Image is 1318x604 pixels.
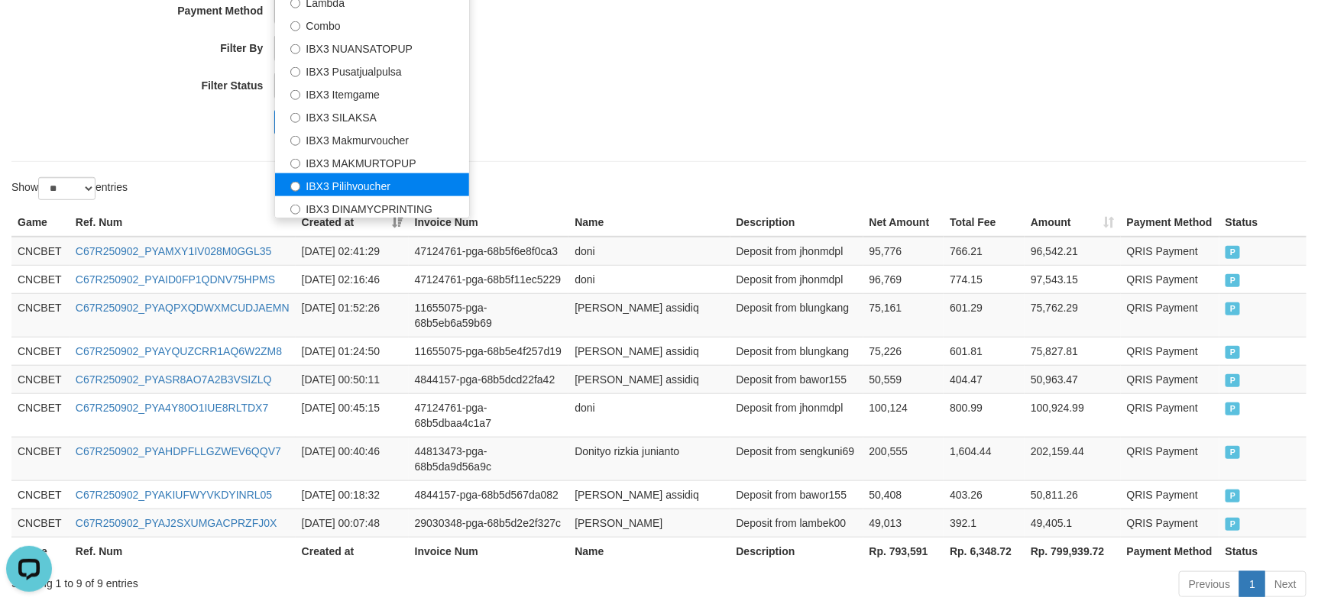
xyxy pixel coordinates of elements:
td: Deposit from jhonmdpl [730,393,863,437]
label: IBX3 SILAKSA [275,105,469,128]
a: C67R250902_PYAKIUFWYVKDYINRL05 [76,489,272,501]
td: 75,762.29 [1025,293,1121,337]
td: QRIS Payment [1121,393,1219,437]
td: 96,542.21 [1025,237,1121,266]
th: Invoice Num [409,537,569,565]
a: C67R250902_PYA4Y80O1IUE8RLTDX7 [76,402,268,414]
td: doni [568,393,730,437]
a: Previous [1179,571,1240,597]
td: QRIS Payment [1121,509,1219,537]
input: IBX3 NUANSATOPUP [290,44,300,54]
td: 601.29 [944,293,1025,337]
td: QRIS Payment [1121,265,1219,293]
span: PAID [1226,302,1241,315]
td: Deposit from jhonmdpl [730,265,863,293]
td: 4844157-pga-68b5d567da082 [409,480,569,509]
td: 202,159.44 [1025,437,1121,480]
label: IBX3 Makmurvoucher [275,128,469,150]
th: Amount: activate to sort column ascending [1025,208,1121,237]
td: [DATE] 02:16:46 [296,265,409,293]
td: 100,924.99 [1025,393,1121,437]
th: Total Fee [944,208,1025,237]
span: PAID [1226,446,1241,459]
span: PAID [1226,374,1241,387]
select: Showentries [38,177,96,200]
span: PAID [1226,489,1241,502]
a: C67R250902_PYAMXY1IV028M0GGL35 [76,245,272,257]
label: Combo [275,13,469,36]
th: Game [11,208,70,237]
td: 1,604.44 [944,437,1025,480]
th: Description [730,537,863,565]
td: [PERSON_NAME] assidiq [568,480,730,509]
td: 47124761-pga-68b5f6e8f0ca3 [409,237,569,266]
label: IBX3 MAKMURTOPUP [275,150,469,173]
span: PAID [1226,518,1241,531]
td: [DATE] 00:50:11 [296,365,409,393]
td: 50,559 [863,365,944,393]
button: Open LiveChat chat widget [6,6,52,52]
th: Created at: activate to sort column ascending [296,208,409,237]
div: Showing 1 to 9 of 9 entries [11,570,538,591]
td: [DATE] 00:45:15 [296,393,409,437]
td: 47124761-pga-68b5dbaa4c1a7 [409,393,569,437]
th: Created at [296,537,409,565]
td: CNCBET [11,437,70,480]
th: Rp. 799,939.72 [1025,537,1121,565]
td: 11655075-pga-68b5eb6a59b69 [409,293,569,337]
th: Net Amount [863,208,944,237]
span: PAID [1226,246,1241,259]
th: Rp. 793,591 [863,537,944,565]
th: Rp. 6,348.72 [944,537,1025,565]
td: Deposit from blungkang [730,293,863,337]
th: Description [730,208,863,237]
label: Show entries [11,177,128,200]
th: Ref. Num [70,208,296,237]
label: IBX3 Itemgame [275,82,469,105]
td: [DATE] 01:52:26 [296,293,409,337]
span: PAID [1226,402,1241,415]
td: 4844157-pga-68b5dcd22fa42 [409,365,569,393]
td: 50,408 [863,480,944,509]
td: 49,405.1 [1025,509,1121,537]
td: [PERSON_NAME] assidiq [568,293,730,337]
td: QRIS Payment [1121,337,1219,365]
td: 100,124 [863,393,944,437]
th: Status [1219,208,1307,237]
td: 50,811.26 [1025,480,1121,509]
input: Combo [290,21,300,31]
td: [PERSON_NAME] assidiq [568,365,730,393]
td: 96,769 [863,265,944,293]
label: IBX3 NUANSATOPUP [275,36,469,59]
label: IBX3 Pusatjualpulsa [275,59,469,82]
input: IBX3 Pusatjualpulsa [290,67,300,77]
td: 800.99 [944,393,1025,437]
td: 404.47 [944,365,1025,393]
td: 50,963.47 [1025,365,1121,393]
a: C67R250902_PYAQPXQDWXMCUDJAEMN [76,302,290,314]
td: 75,226 [863,337,944,365]
td: doni [568,265,730,293]
a: 1 [1239,571,1265,597]
td: 774.15 [944,265,1025,293]
td: 97,543.15 [1025,265,1121,293]
td: 29030348-pga-68b5d2e2f327c [409,509,569,537]
td: 95,776 [863,237,944,266]
a: C67R250902_PYAHDPFLLGZWEV6QQV7 [76,445,281,457]
td: 11655075-pga-68b5e4f257d19 [409,337,569,365]
td: QRIS Payment [1121,365,1219,393]
td: CNCBET [11,480,70,509]
td: Deposit from bawor155 [730,480,863,509]
td: doni [568,237,730,266]
th: Invoice Num [409,208,569,237]
td: CNCBET [11,265,70,293]
td: [PERSON_NAME] assidiq [568,337,730,365]
th: Name [568,208,730,237]
th: Status [1219,537,1307,565]
td: [DATE] 00:40:46 [296,437,409,480]
input: IBX3 DINAMYCPRINTING [290,205,300,215]
input: IBX3 SILAKSA [290,113,300,123]
td: Deposit from bawor155 [730,365,863,393]
th: Game [11,537,70,565]
td: [PERSON_NAME] [568,509,730,537]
